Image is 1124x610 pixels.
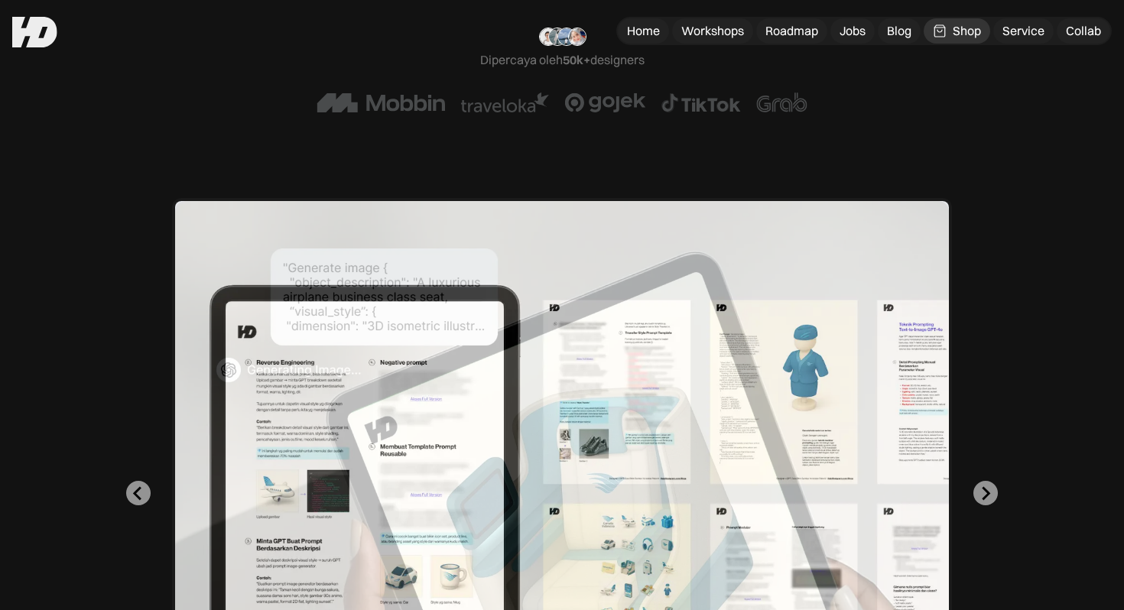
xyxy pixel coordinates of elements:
[1002,23,1044,39] div: Service
[1066,23,1101,39] div: Collab
[878,18,921,44] a: Blog
[953,23,981,39] div: Shop
[765,23,818,39] div: Roadmap
[681,23,744,39] div: Workshops
[973,481,998,505] button: Next slide
[840,23,866,39] div: Jobs
[756,18,827,44] a: Roadmap
[887,23,911,39] div: Blog
[672,18,753,44] a: Workshops
[563,52,590,67] span: 50k+
[618,18,669,44] a: Home
[830,18,875,44] a: Jobs
[993,18,1054,44] a: Service
[126,481,151,505] button: Go to last slide
[627,23,660,39] div: Home
[924,18,990,44] a: Shop
[1057,18,1110,44] a: Collab
[480,52,645,68] div: Dipercaya oleh designers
